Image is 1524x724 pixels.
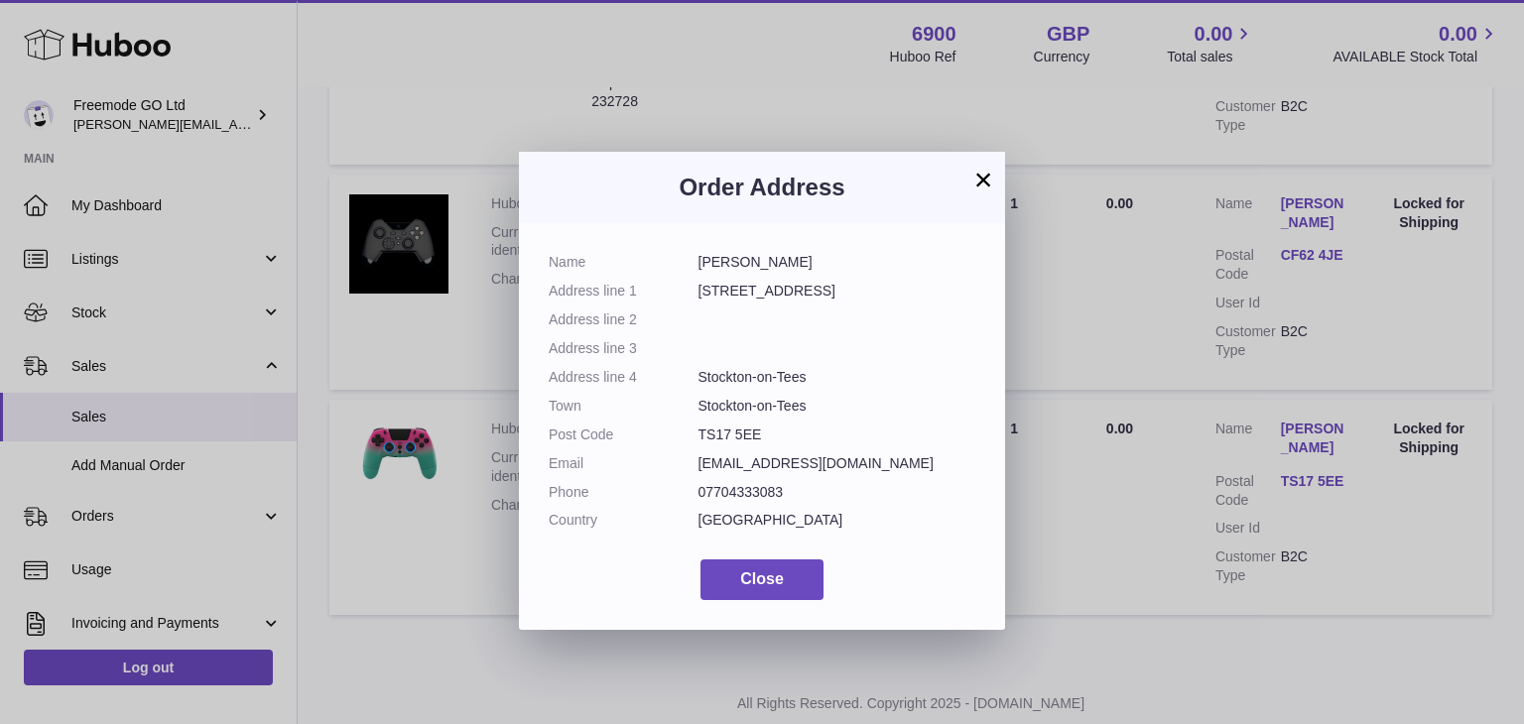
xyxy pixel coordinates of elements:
[549,310,698,329] dt: Address line 2
[698,397,976,416] dd: Stockton-on-Tees
[549,425,698,444] dt: Post Code
[549,172,975,203] h3: Order Address
[549,397,698,416] dt: Town
[698,425,976,444] dd: TS17 5EE
[698,368,976,387] dd: Stockton-on-Tees
[698,253,976,272] dd: [PERSON_NAME]
[549,253,698,272] dt: Name
[549,483,698,502] dt: Phone
[549,511,698,530] dt: Country
[549,282,698,301] dt: Address line 1
[740,570,784,587] span: Close
[971,168,995,191] button: ×
[698,483,976,502] dd: 07704333083
[698,454,976,473] dd: [EMAIL_ADDRESS][DOMAIN_NAME]
[698,511,976,530] dd: [GEOGRAPHIC_DATA]
[549,339,698,358] dt: Address line 3
[700,559,824,600] button: Close
[549,454,698,473] dt: Email
[698,282,976,301] dd: [STREET_ADDRESS]
[549,368,698,387] dt: Address line 4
